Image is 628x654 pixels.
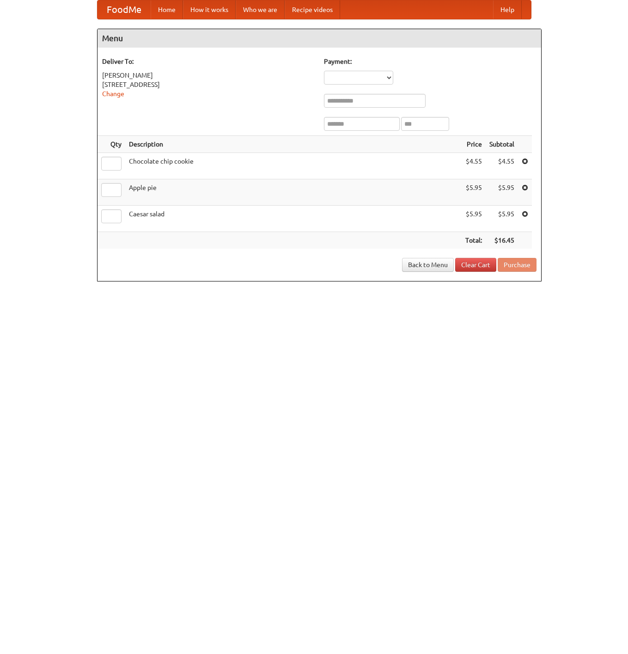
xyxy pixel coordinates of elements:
[486,179,518,206] td: $5.95
[402,258,454,272] a: Back to Menu
[486,206,518,232] td: $5.95
[102,71,315,80] div: [PERSON_NAME]
[498,258,537,272] button: Purchase
[125,206,462,232] td: Caesar salad
[462,153,486,179] td: $4.55
[125,153,462,179] td: Chocolate chip cookie
[183,0,236,19] a: How it works
[462,232,486,249] th: Total:
[455,258,496,272] a: Clear Cart
[125,179,462,206] td: Apple pie
[151,0,183,19] a: Home
[285,0,340,19] a: Recipe videos
[98,0,151,19] a: FoodMe
[324,57,537,66] h5: Payment:
[236,0,285,19] a: Who we are
[102,57,315,66] h5: Deliver To:
[462,179,486,206] td: $5.95
[102,80,315,89] div: [STREET_ADDRESS]
[125,136,462,153] th: Description
[462,206,486,232] td: $5.95
[462,136,486,153] th: Price
[102,90,124,98] a: Change
[486,232,518,249] th: $16.45
[486,136,518,153] th: Subtotal
[98,29,541,48] h4: Menu
[493,0,522,19] a: Help
[486,153,518,179] td: $4.55
[98,136,125,153] th: Qty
